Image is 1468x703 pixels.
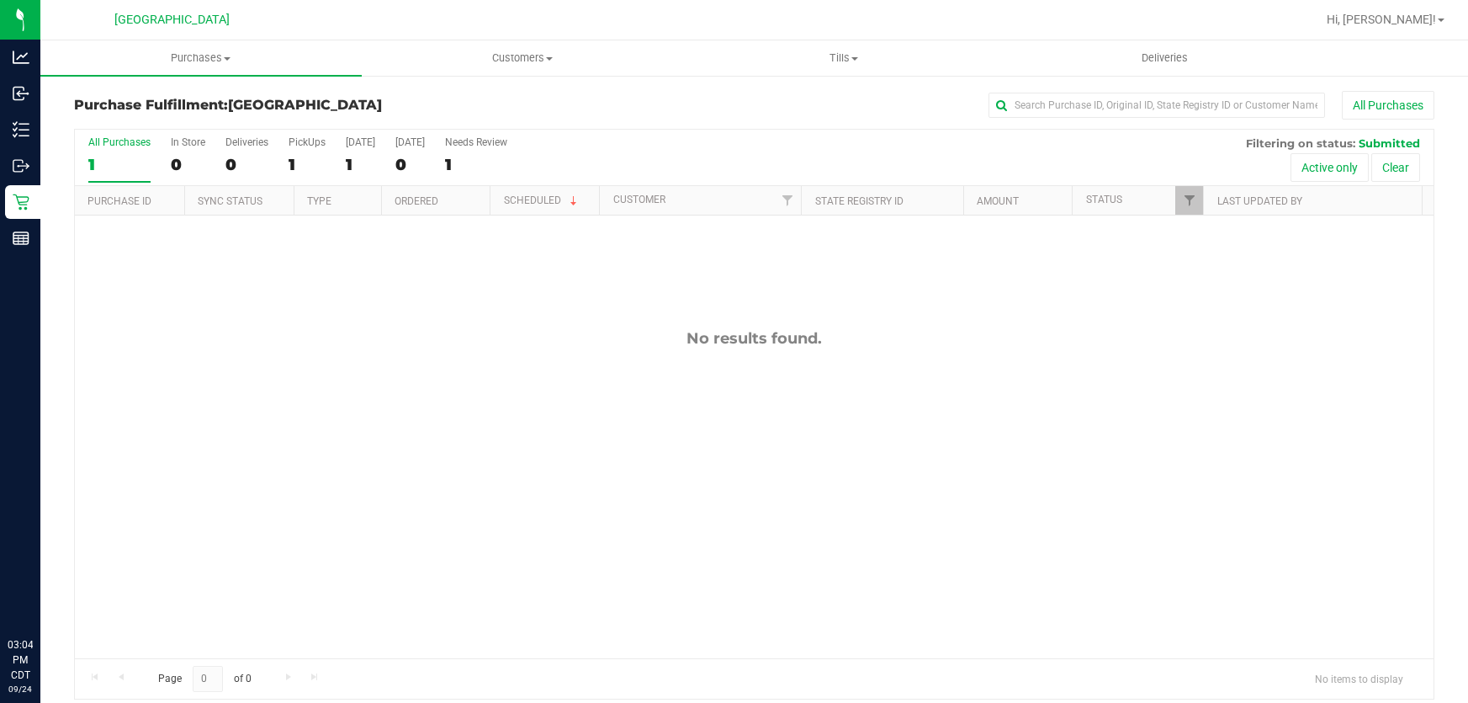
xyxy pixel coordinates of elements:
[1359,136,1420,150] span: Submitted
[13,157,29,174] inline-svg: Outbound
[1327,13,1436,26] span: Hi, [PERSON_NAME]!
[13,121,29,138] inline-svg: Inventory
[13,230,29,247] inline-svg: Reports
[1217,195,1302,207] a: Last Updated By
[13,85,29,102] inline-svg: Inbound
[1086,194,1122,205] a: Status
[1004,40,1325,76] a: Deliveries
[1119,51,1211,66] span: Deliveries
[144,666,265,692] span: Page of 0
[363,51,682,66] span: Customers
[88,155,151,174] div: 1
[1246,136,1355,150] span: Filtering on status:
[87,195,151,207] a: Purchase ID
[613,194,665,205] a: Customer
[8,683,33,695] p: 09/24
[1175,186,1203,215] a: Filter
[13,49,29,66] inline-svg: Analytics
[17,568,67,619] iframe: Resource center
[198,195,262,207] a: Sync Status
[88,136,151,148] div: All Purchases
[445,155,507,174] div: 1
[228,97,382,113] span: [GEOGRAPHIC_DATA]
[40,51,362,66] span: Purchases
[225,155,268,174] div: 0
[13,194,29,210] inline-svg: Retail
[1301,666,1417,691] span: No items to display
[504,194,580,206] a: Scheduled
[1371,153,1420,182] button: Clear
[395,136,425,148] div: [DATE]
[171,136,205,148] div: In Store
[289,155,326,174] div: 1
[362,40,683,76] a: Customers
[289,136,326,148] div: PickUps
[683,40,1004,76] a: Tills
[773,186,801,215] a: Filter
[395,155,425,174] div: 0
[815,195,904,207] a: State Registry ID
[346,136,375,148] div: [DATE]
[225,136,268,148] div: Deliveries
[74,98,527,113] h3: Purchase Fulfillment:
[307,195,331,207] a: Type
[395,195,438,207] a: Ordered
[1290,153,1369,182] button: Active only
[445,136,507,148] div: Needs Review
[8,637,33,683] p: 03:04 PM CDT
[75,329,1434,348] div: No results found.
[684,51,1004,66] span: Tills
[171,155,205,174] div: 0
[988,93,1325,118] input: Search Purchase ID, Original ID, State Registry ID or Customer Name...
[977,195,1019,207] a: Amount
[40,40,362,76] a: Purchases
[114,13,230,27] span: [GEOGRAPHIC_DATA]
[346,155,375,174] div: 1
[1342,91,1434,120] button: All Purchases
